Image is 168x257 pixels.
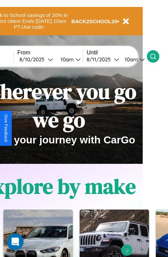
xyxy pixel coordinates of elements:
div: 10am [121,56,140,63]
div: Open Intercom Messenger [7,233,24,250]
div: 8 / 11 / 2025 [87,56,114,63]
label: From [17,50,83,56]
div: Give Feedback [3,114,8,142]
div: 8 / 10 / 2025 [19,56,48,63]
button: 10am [119,56,147,63]
button: 8/10/2025 [17,56,55,63]
label: Until [87,50,147,56]
div: 10am [57,56,76,63]
button: 10am [55,56,83,63]
b: BACK2SCHOOL20 [71,18,117,24]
